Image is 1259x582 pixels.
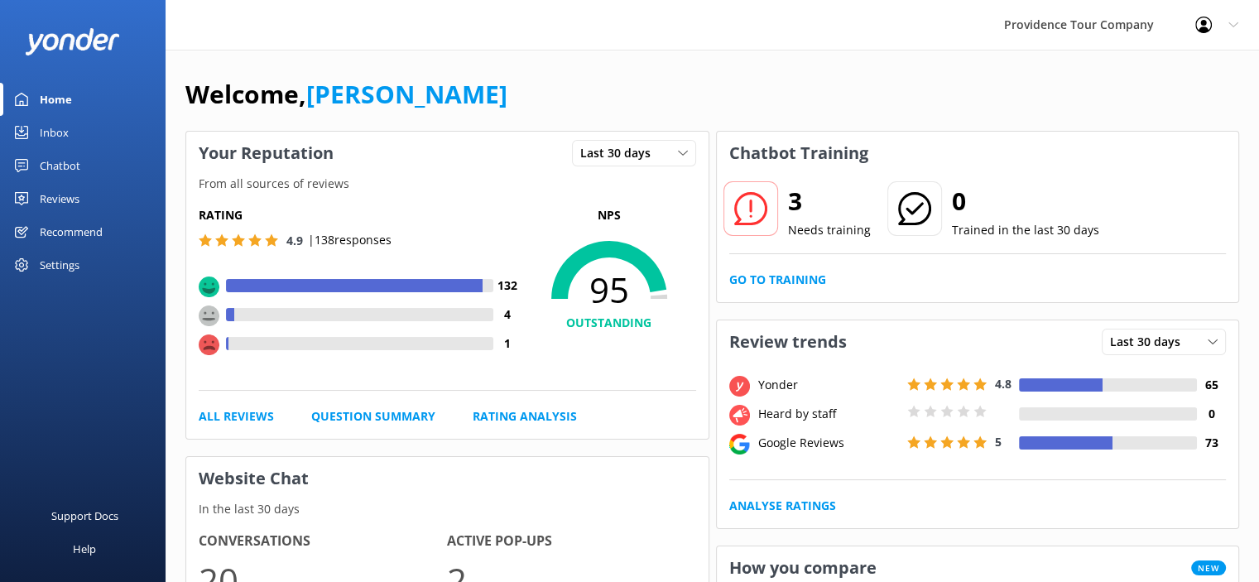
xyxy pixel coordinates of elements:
div: Support Docs [51,499,118,532]
a: [PERSON_NAME] [306,77,507,111]
p: | 138 responses [308,231,392,249]
div: Settings [40,248,79,281]
h1: Welcome, [185,75,507,114]
span: 5 [995,434,1002,450]
p: Needs training [788,221,871,239]
div: Chatbot [40,149,80,182]
span: 95 [522,269,696,310]
div: Google Reviews [754,434,903,452]
h4: 65 [1197,376,1226,394]
p: Trained in the last 30 days [952,221,1099,239]
div: Recommend [40,215,103,248]
h3: Review trends [717,320,859,363]
span: 4.9 [286,233,303,248]
h4: Conversations [199,531,447,552]
h4: 73 [1197,434,1226,452]
p: In the last 30 days [186,500,709,518]
h4: 132 [493,277,522,295]
div: Home [40,83,72,116]
h4: 1 [493,334,522,353]
h4: OUTSTANDING [522,314,696,332]
div: Heard by staff [754,405,903,423]
h2: 0 [952,181,1099,221]
h4: 4 [493,305,522,324]
h3: Your Reputation [186,132,346,175]
a: Rating Analysis [473,407,577,426]
h3: Website Chat [186,457,709,500]
div: Yonder [754,376,903,394]
h3: Chatbot Training [717,132,881,175]
h2: 3 [788,181,871,221]
h4: Active Pop-ups [447,531,695,552]
div: Help [73,532,96,565]
div: Inbox [40,116,69,149]
h4: 0 [1197,405,1226,423]
p: From all sources of reviews [186,175,709,193]
a: Go to Training [729,271,826,289]
img: yonder-white-logo.png [25,28,120,55]
span: Last 30 days [580,144,661,162]
span: New [1191,560,1226,575]
span: Last 30 days [1110,333,1190,351]
p: NPS [522,206,696,224]
a: Question Summary [311,407,435,426]
h5: Rating [199,206,522,224]
div: Reviews [40,182,79,215]
a: All Reviews [199,407,274,426]
a: Analyse Ratings [729,497,836,515]
span: 4.8 [995,376,1012,392]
